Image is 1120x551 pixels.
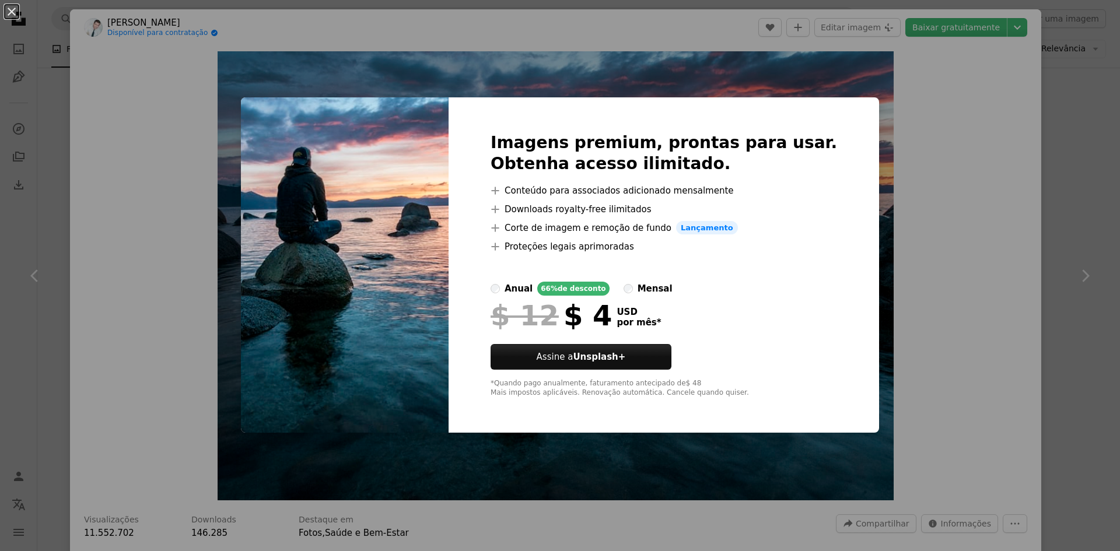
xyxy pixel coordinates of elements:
input: anual66%de desconto [491,284,500,293]
input: mensal [624,284,633,293]
div: *Quando pago anualmente, faturamento antecipado de $ 48 Mais impostos aplicáveis. Renovação autom... [491,379,837,398]
span: $ 12 [491,300,559,331]
li: Proteções legais aprimoradas [491,240,837,254]
span: por mês * [617,317,661,328]
li: Corte de imagem e remoção de fundo [491,221,837,235]
strong: Unsplash+ [573,352,625,362]
h2: Imagens premium, prontas para usar. Obtenha acesso ilimitado. [491,132,837,174]
div: anual [505,282,533,296]
img: photo-1526779259212-939e64788e3c [241,97,449,433]
li: Conteúdo para associados adicionado mensalmente [491,184,837,198]
button: Assine aUnsplash+ [491,344,671,370]
div: 66% de desconto [537,282,609,296]
span: USD [617,307,661,317]
div: $ 4 [491,300,612,331]
div: mensal [638,282,673,296]
span: Lançamento [676,221,738,235]
li: Downloads royalty-free ilimitados [491,202,837,216]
